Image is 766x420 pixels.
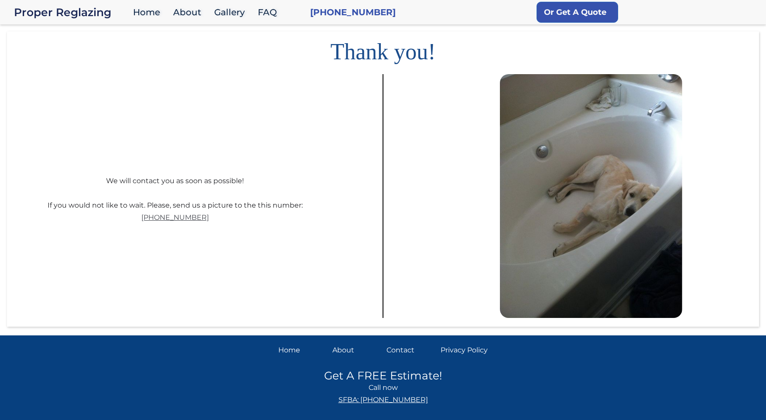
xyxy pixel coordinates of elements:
[441,344,488,356] a: Privacy Policy
[332,344,380,356] a: About
[169,3,210,22] a: About
[210,3,253,22] a: Gallery
[386,344,434,356] a: Contact
[141,212,209,224] a: [PHONE_NUMBER]
[310,6,396,18] a: [PHONE_NUMBER]
[278,344,325,356] a: Home
[14,6,129,18] a: home
[129,3,169,22] a: Home
[537,2,618,23] a: Or Get A Quote
[253,3,286,22] a: FAQ
[48,168,303,212] div: We will contact you as soon as possible! If you would not like to wait. Please, send us a picture...
[7,31,759,65] h1: Thank you!
[14,6,129,18] div: Proper Reglazing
